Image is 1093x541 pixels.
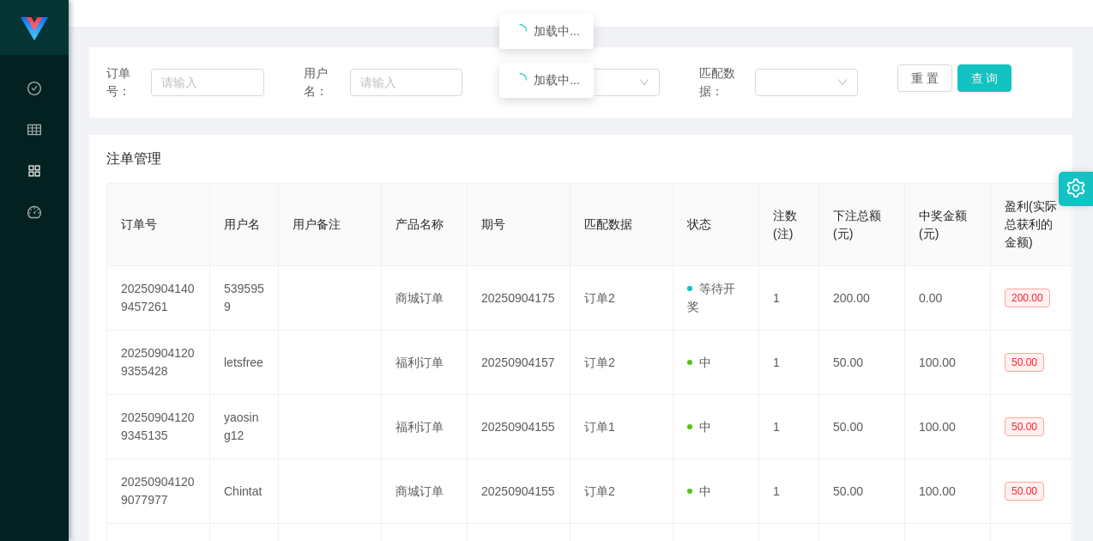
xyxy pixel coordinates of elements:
[468,266,571,331] td: 20250904175
[107,459,210,524] td: 202509041209077977
[819,395,905,459] td: 50.00
[224,217,260,231] span: 用户名
[534,24,580,38] span: 加载中...
[687,282,735,313] span: 等待开奖
[107,331,210,395] td: 202509041209355428
[513,24,527,38] i: icon: loading
[639,77,649,89] i: 图标: down
[833,209,881,240] span: 下注总额(元)
[382,459,468,524] td: 商城订单
[513,73,527,87] i: icon: loading
[396,217,444,231] span: 产品名称
[905,395,991,459] td: 100.00
[27,156,41,191] i: 图标: appstore-o
[382,266,468,331] td: 商城订单
[759,459,819,524] td: 1
[699,64,755,100] span: 匹配数据：
[819,331,905,395] td: 50.00
[1066,179,1085,198] i: 图标: setting
[687,217,711,231] span: 状态
[897,64,952,92] button: 重 置
[773,209,797,240] span: 注数(注)
[584,356,615,369] span: 订单2
[304,64,349,100] span: 用户名：
[759,266,819,331] td: 1
[905,331,991,395] td: 100.00
[584,291,615,305] span: 订单2
[107,395,210,459] td: 202509041209345135
[919,209,967,240] span: 中奖金额(元)
[106,64,151,100] span: 订单号：
[151,69,264,96] input: 请输入
[687,356,711,369] span: 中
[1005,482,1044,501] span: 50.00
[687,484,711,498] span: 中
[481,217,505,231] span: 期号
[382,395,468,459] td: 福利订单
[534,73,580,87] span: 加载中...
[905,266,991,331] td: 0.00
[468,459,571,524] td: 20250904155
[584,217,632,231] span: 匹配数据
[293,217,341,231] span: 用户备注
[107,266,210,331] td: 202509041409457261
[468,395,571,459] td: 20250904155
[819,266,905,331] td: 200.00
[1005,417,1044,436] span: 50.00
[382,331,468,395] td: 福利订单
[27,124,41,277] span: 会员管理
[584,484,615,498] span: 订单2
[837,77,848,89] i: 图标: down
[905,459,991,524] td: 100.00
[759,331,819,395] td: 1
[1005,353,1044,372] span: 50.00
[210,266,279,331] td: 5395959
[27,82,41,235] span: 数据中心
[121,217,157,231] span: 订单号
[759,395,819,459] td: 1
[468,331,571,395] td: 20250904157
[210,395,279,459] td: yaosing12
[1005,289,1050,307] span: 200.00
[584,420,615,434] span: 订单1
[819,459,905,524] td: 50.00
[350,69,462,96] input: 请输入
[27,74,41,108] i: 图标: check-circle-o
[1005,199,1057,249] span: 盈利(实际总获利的金额)
[27,165,41,318] span: 产品管理
[21,17,48,41] img: logo.9652507e.png
[957,64,1012,92] button: 查 询
[106,149,161,169] span: 注单管理
[27,115,41,149] i: 图标: table
[210,331,279,395] td: letsfree
[210,459,279,524] td: Chintat
[687,420,711,434] span: 中
[27,196,41,369] a: 图标: dashboard平台首页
